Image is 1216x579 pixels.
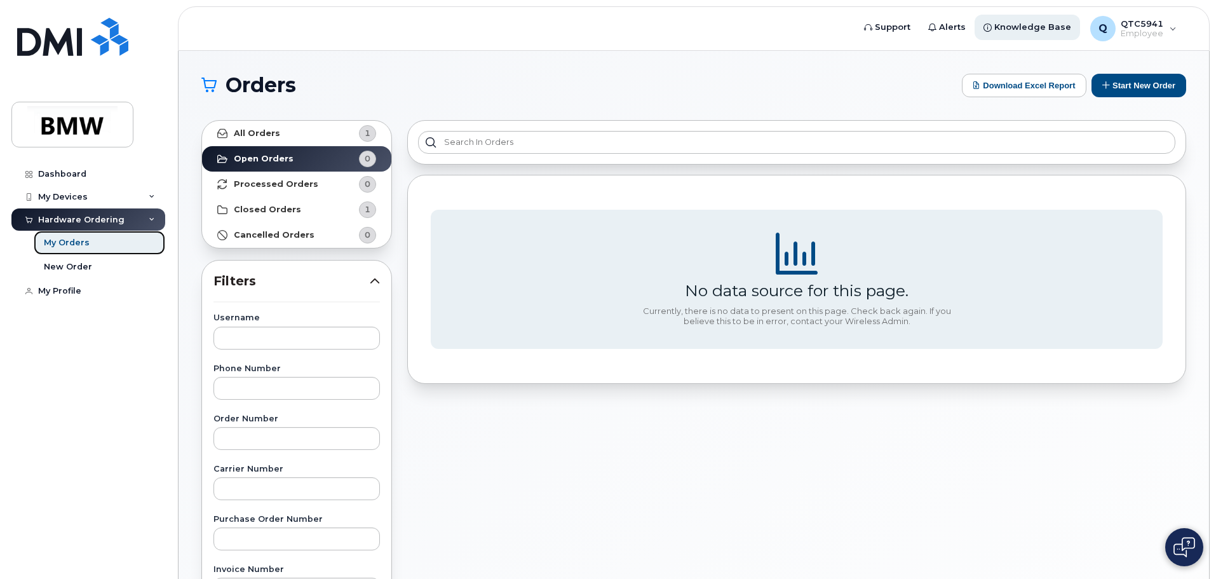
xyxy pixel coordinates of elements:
label: Username [213,314,380,322]
span: 0 [365,178,370,190]
strong: Cancelled Orders [234,230,314,240]
label: Purchase Order Number [213,515,380,524]
strong: Closed Orders [234,205,301,215]
button: Start New Order [1091,74,1186,97]
div: No data source for this page. [685,281,909,300]
label: Invoice Number [213,566,380,574]
span: Orders [226,76,296,95]
strong: All Orders [234,128,280,139]
strong: Processed Orders [234,179,318,189]
a: Open Orders0 [202,146,391,172]
span: 0 [365,229,370,241]
span: 1 [365,127,370,139]
span: 1 [365,203,370,215]
strong: Open Orders [234,154,294,164]
span: 0 [365,153,370,165]
a: Cancelled Orders0 [202,222,391,248]
label: Order Number [213,415,380,423]
input: Search in orders [418,131,1175,154]
span: Filters [213,272,370,290]
button: Download Excel Report [962,74,1086,97]
label: Carrier Number [213,465,380,473]
div: Currently, there is no data to present on this page. Check back again. If you believe this to be ... [638,306,956,326]
a: Processed Orders0 [202,172,391,197]
label: Phone Number [213,365,380,373]
img: Open chat [1173,537,1195,557]
a: All Orders1 [202,121,391,146]
a: Closed Orders1 [202,197,391,222]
